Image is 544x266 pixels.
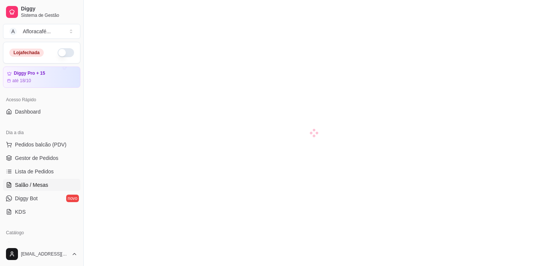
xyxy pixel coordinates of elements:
div: Dia a dia [3,127,80,139]
a: Dashboard [3,106,80,118]
span: Sistema de Gestão [21,12,77,18]
span: A [9,28,17,35]
a: Gestor de Pedidos [3,152,80,164]
span: Dashboard [15,108,41,115]
span: Salão / Mesas [15,181,48,189]
a: Produtos [3,239,80,251]
span: Diggy [21,6,77,12]
button: Pedidos balcão (PDV) [3,139,80,151]
a: Lista de Pedidos [3,166,80,177]
button: Select a team [3,24,80,39]
a: DiggySistema de Gestão [3,3,80,21]
span: Pedidos balcão (PDV) [15,141,67,148]
span: [EMAIL_ADDRESS][DOMAIN_NAME] [21,251,68,257]
div: Afloracafé ... [23,28,51,35]
article: Diggy Pro + 15 [14,71,45,76]
button: [EMAIL_ADDRESS][DOMAIN_NAME] [3,245,80,263]
div: Acesso Rápido [3,94,80,106]
span: Diggy Bot [15,195,38,202]
button: Alterar Status [58,48,74,57]
a: KDS [3,206,80,218]
a: Salão / Mesas [3,179,80,191]
span: Lista de Pedidos [15,168,54,175]
div: Catálogo [3,227,80,239]
span: KDS [15,208,26,216]
article: até 18/10 [12,78,31,84]
div: Loja fechada [9,49,44,57]
a: Diggy Botnovo [3,192,80,204]
span: Gestor de Pedidos [15,154,58,162]
span: Produtos [15,241,36,248]
a: Diggy Pro + 15até 18/10 [3,66,80,88]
